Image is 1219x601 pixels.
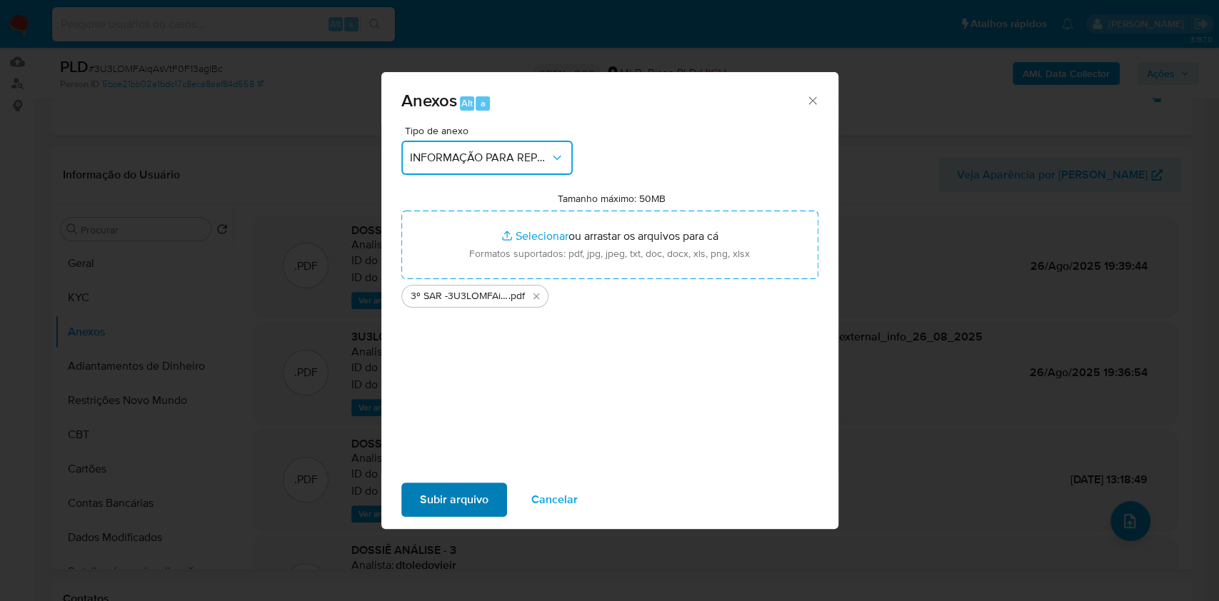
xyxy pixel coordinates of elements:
span: INFORMAÇÃO PARA REPORTE - COAF [410,151,550,165]
ul: Arquivos selecionados [401,279,818,308]
span: Tipo de anexo [405,126,576,136]
button: Subir arquivo [401,483,507,517]
button: Fechar [806,94,818,106]
span: Alt [461,96,473,110]
span: a [481,96,486,110]
span: 3º SAR -3U3LOMFAiqAsVtF0F13aglBc CPF 31024572153 - [PERSON_NAME] [411,289,508,303]
button: Excluir 3º SAR -3U3LOMFAiqAsVtF0F13aglBc CPF 31024572153 - ANTONIO BATISTA DE MORAIS.pdf [528,288,545,305]
button: INFORMAÇÃO PARA REPORTE - COAF [401,141,573,175]
label: Tamanho máximo: 50MB [558,192,666,205]
span: .pdf [508,289,525,303]
span: Anexos [401,88,457,113]
span: Cancelar [531,484,578,515]
span: Subir arquivo [420,484,488,515]
button: Cancelar [513,483,596,517]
